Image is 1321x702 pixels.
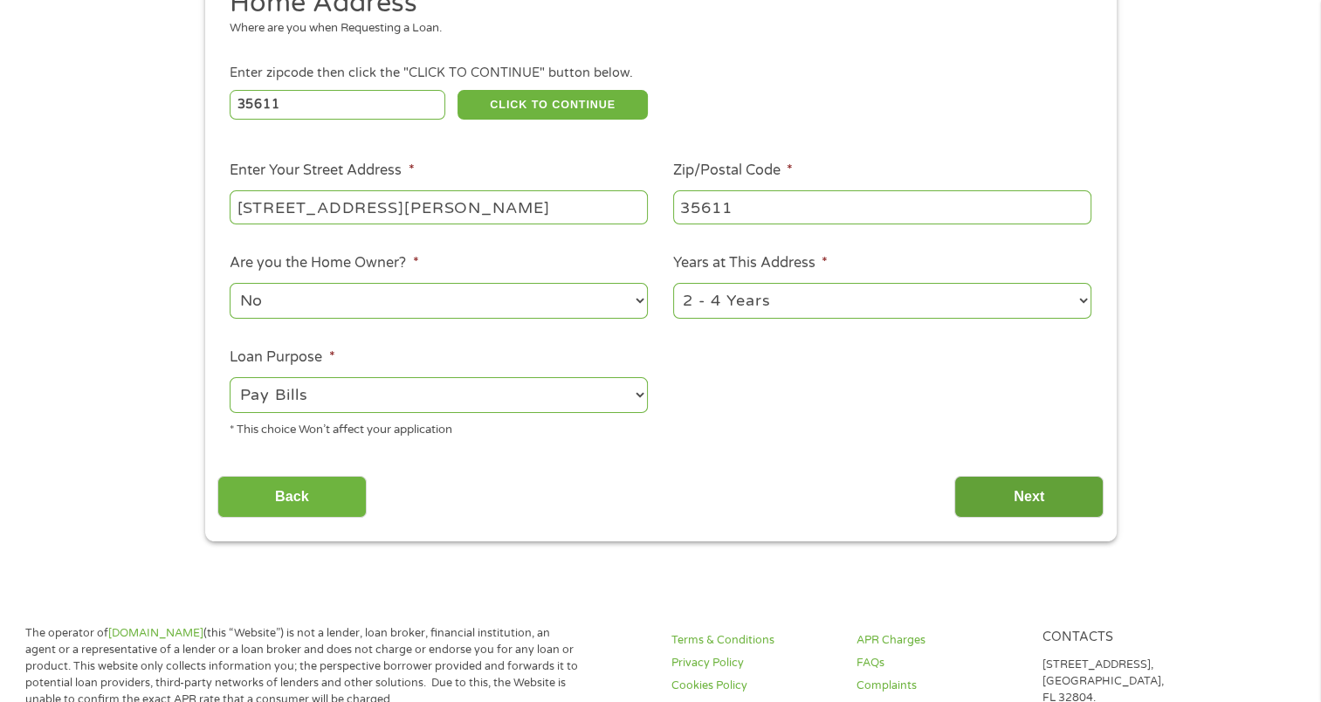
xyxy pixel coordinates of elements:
[230,254,418,272] label: Are you the Home Owner?
[673,162,793,180] label: Zip/Postal Code
[230,20,1078,38] div: Where are you when Requesting a Loan.
[671,678,836,694] a: Cookies Policy
[857,655,1021,671] a: FAQs
[230,162,414,180] label: Enter Your Street Address
[230,416,648,439] div: * This choice Won’t affect your application
[458,90,648,120] button: CLICK TO CONTINUE
[671,632,836,649] a: Terms & Conditions
[671,655,836,671] a: Privacy Policy
[857,632,1021,649] a: APR Charges
[230,90,445,120] input: Enter Zipcode (e.g 01510)
[230,190,648,224] input: 1 Main Street
[217,476,367,519] input: Back
[954,476,1104,519] input: Next
[857,678,1021,694] a: Complaints
[673,254,828,272] label: Years at This Address
[230,64,1091,83] div: Enter zipcode then click the "CLICK TO CONTINUE" button below.
[1042,630,1207,646] h4: Contacts
[230,348,334,367] label: Loan Purpose
[108,626,203,640] a: [DOMAIN_NAME]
